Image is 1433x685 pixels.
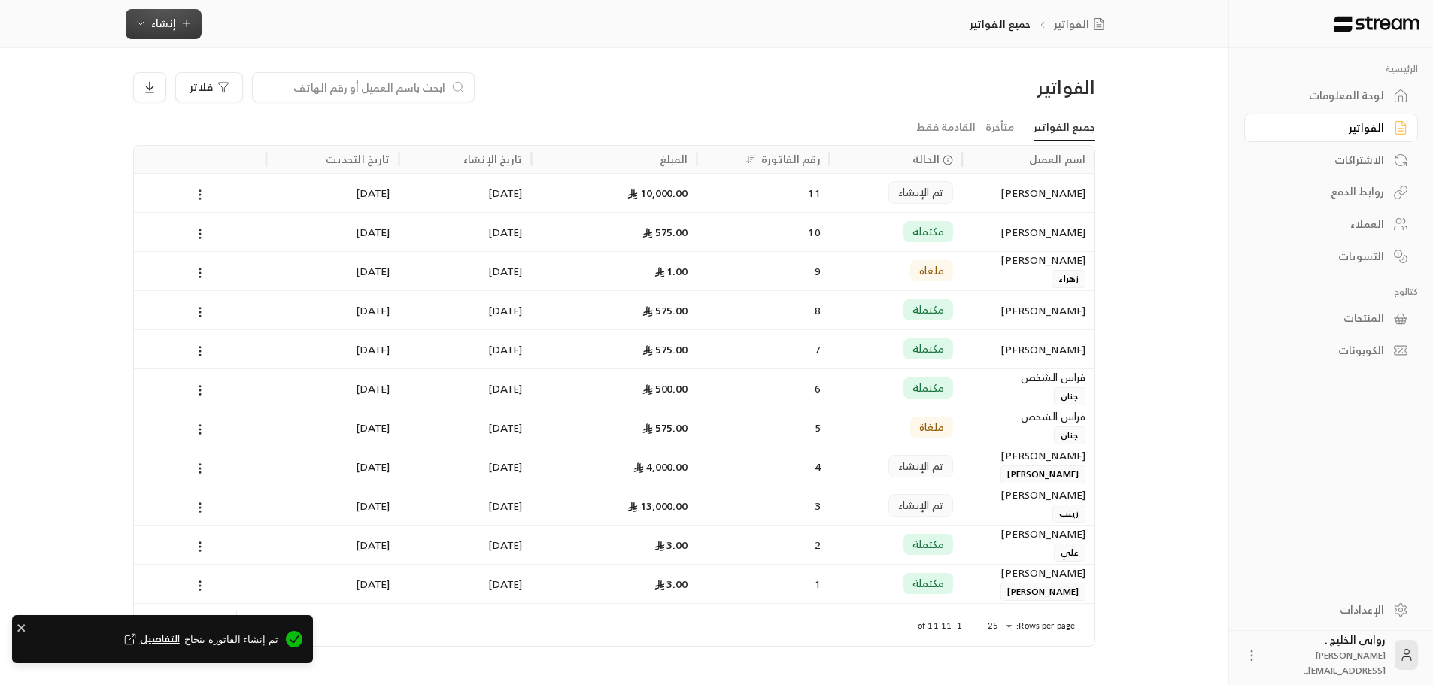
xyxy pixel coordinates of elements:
div: [DATE] [275,565,390,603]
a: التسويات [1244,241,1418,271]
div: [PERSON_NAME] [971,330,1085,368]
a: القادمة فقط [916,114,976,141]
span: مكتملة [912,537,944,552]
a: روابط الدفع [1244,177,1418,207]
div: 575.00 [541,291,688,329]
div: [DATE] [275,447,390,486]
div: [DATE] [275,291,390,329]
div: الإعدادات [1263,602,1384,617]
div: لوحة المعلومات [1263,88,1384,103]
div: [DATE] [408,565,522,603]
span: التفاصيل [121,632,180,647]
div: [DATE] [275,252,390,290]
input: ابحث باسم العميل أو رقم الهاتف [262,79,445,95]
div: 11 [706,174,821,212]
button: فلاتر [175,72,243,102]
a: الإعدادات [1244,595,1418,624]
div: 25 [980,617,1016,635]
div: المنتجات [1263,311,1384,326]
span: زينب [1052,505,1086,523]
div: الفواتير [866,75,1095,99]
span: ملغاة [919,420,944,435]
div: المبلغ [660,150,688,168]
div: 575.00 [541,330,688,368]
div: 3 [706,486,821,525]
p: 1–11 of 11 [918,620,962,632]
div: 575.00 [541,213,688,251]
span: [PERSON_NAME] [1000,583,1085,601]
div: [PERSON_NAME] [971,526,1085,542]
div: فراس الشخص [971,369,1085,386]
div: [DATE] [408,291,522,329]
div: [DATE] [408,486,522,525]
a: الاشتراكات [1244,145,1418,174]
div: 575.00 [541,408,688,447]
div: تاريخ التحديث [326,150,390,168]
div: [PERSON_NAME] [971,252,1085,268]
div: [DATE] [408,213,522,251]
div: 2 [706,526,821,564]
div: [PERSON_NAME] [971,213,1085,251]
div: 3.00 [541,565,688,603]
div: الفواتير [1263,120,1384,135]
div: [DATE] [275,486,390,525]
span: مكتملة [912,341,944,356]
div: اسم العميل [1029,150,1085,168]
div: 1.00 [541,252,688,290]
div: 1 [706,565,821,603]
img: Logo [1333,16,1421,32]
span: جنان [1054,387,1086,405]
div: 4 [706,447,821,486]
div: 6 [706,369,821,408]
span: الحالة [912,151,940,167]
div: الاشتراكات [1263,153,1384,168]
span: علي [1054,544,1085,562]
div: الكوبونات [1263,343,1384,358]
span: تم الإنشاء [898,498,943,513]
a: جميع الفواتير [1034,114,1095,141]
div: [DATE] [408,369,522,408]
div: [PERSON_NAME] [971,447,1085,464]
a: المنتجات [1244,304,1418,333]
div: [PERSON_NAME] [971,565,1085,581]
span: [PERSON_NAME][EMAIL_ADDRESS]... [1304,647,1386,678]
p: كتالوج [1244,286,1418,298]
p: جميع الفواتير [970,17,1031,32]
div: [DATE] [408,252,522,290]
span: ملغاة [919,263,944,278]
a: العملاء [1244,210,1418,239]
button: close [17,620,27,635]
div: 500.00 [541,369,688,408]
div: [DATE] [408,447,522,486]
a: الفواتير [1054,17,1111,32]
button: Sort [742,150,760,168]
div: روابط الدفع [1263,184,1384,199]
div: 9 [706,252,821,290]
div: 13,000.00 [541,486,688,525]
div: [DATE] [275,526,390,564]
nav: breadcrumb [970,17,1110,32]
div: [DATE] [275,330,390,368]
div: [PERSON_NAME] [971,291,1085,329]
span: جنان [1054,426,1086,444]
span: مكتملة [912,302,944,317]
div: روابي الخليج . [1268,632,1386,677]
span: [PERSON_NAME] [1000,465,1085,483]
div: [DATE] [275,408,390,447]
span: زهراء [1052,270,1085,288]
span: فلاتر [190,82,213,92]
div: [DATE] [408,408,522,447]
span: تم الإنشاء [898,185,943,200]
span: تم إنشاء الفاتورة بنجاح [23,632,278,649]
div: 10,000.00 [541,174,688,212]
a: الفواتير [1244,114,1418,143]
span: مكتملة [912,380,944,396]
div: التسويات [1263,249,1384,264]
p: الرئيسية [1244,63,1418,75]
div: 3.00 [541,526,688,564]
div: 4,000.00 [541,447,688,486]
span: مكتملة [912,576,944,591]
div: [DATE] [408,174,522,212]
button: إنشاء [126,9,202,39]
span: مكتملة [912,224,944,239]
